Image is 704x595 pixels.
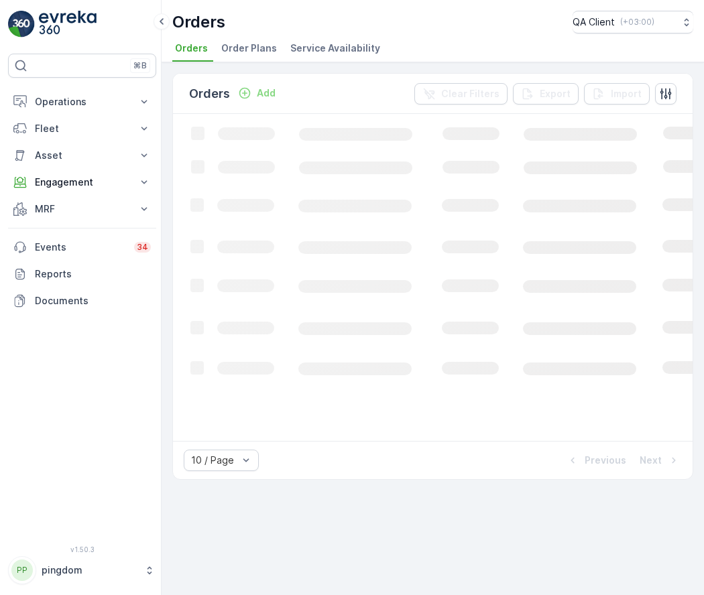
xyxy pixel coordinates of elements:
[573,11,693,34] button: QA Client(+03:00)
[35,202,129,216] p: MRF
[638,452,682,468] button: Next
[8,234,156,261] a: Events34
[540,87,571,101] p: Export
[640,454,662,467] p: Next
[35,176,129,189] p: Engagement
[35,267,151,281] p: Reports
[584,83,650,105] button: Import
[8,142,156,169] button: Asset
[513,83,579,105] button: Export
[35,149,129,162] p: Asset
[257,86,276,100] p: Add
[8,196,156,222] button: MRF
[8,556,156,584] button: PPpingdom
[565,452,628,468] button: Previous
[39,11,97,38] img: logo_light-DOdMpM7g.png
[290,42,380,55] span: Service Availability
[8,287,156,314] a: Documents
[8,545,156,553] span: v 1.50.3
[221,42,277,55] span: Order Plans
[35,241,126,254] p: Events
[8,261,156,287] a: Reports
[137,242,148,253] p: 34
[573,15,615,29] p: QA Client
[441,87,500,101] p: Clear Filters
[42,564,137,577] p: pingdom
[175,42,208,55] span: Orders
[8,169,156,196] button: Engagement
[189,84,230,103] p: Orders
[414,83,508,105] button: Clear Filters
[8,88,156,115] button: Operations
[133,60,147,71] p: ⌘B
[611,87,642,101] p: Import
[620,17,654,27] p: ( +03:00 )
[35,122,129,135] p: Fleet
[11,559,33,581] div: PP
[35,294,151,308] p: Documents
[8,11,35,38] img: logo
[172,11,225,33] p: Orders
[233,85,281,101] button: Add
[8,115,156,142] button: Fleet
[35,95,129,109] p: Operations
[585,454,626,467] p: Previous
